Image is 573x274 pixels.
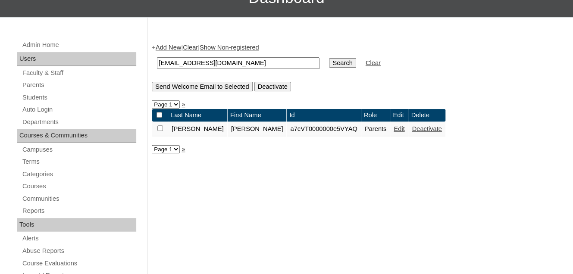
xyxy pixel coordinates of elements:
[22,117,136,128] a: Departments
[17,52,136,66] div: Users
[156,44,181,51] a: Add New
[183,44,198,51] a: Clear
[152,82,252,91] input: Send Welcome Email to Selected
[17,129,136,143] div: Courses & Communities
[182,101,185,108] a: »
[228,109,287,121] td: First Name
[22,40,136,50] a: Admin Home
[168,109,227,121] td: Last Name
[254,82,291,91] input: Deactivate
[394,125,404,132] a: Edit
[200,44,259,51] a: Show Non-registered
[287,122,360,137] td: a7cVT0000000e5VYAQ
[22,144,136,155] a: Campuses
[228,122,287,137] td: [PERSON_NAME]
[22,156,136,167] a: Terms
[22,181,136,192] a: Courses
[22,92,136,103] a: Students
[22,193,136,204] a: Communities
[182,146,185,153] a: »
[168,122,227,137] td: [PERSON_NAME]
[408,109,445,121] td: Delete
[22,205,136,216] a: Reports
[22,104,136,115] a: Auto Login
[361,109,390,121] td: Role
[361,122,390,137] td: Parents
[22,80,136,90] a: Parents
[22,258,136,269] a: Course Evaluations
[412,125,441,132] a: Deactivate
[22,169,136,180] a: Categories
[22,233,136,244] a: Alerts
[287,109,360,121] td: Id
[22,246,136,256] a: Abuse Reports
[390,109,408,121] td: Edit
[17,218,136,232] div: Tools
[157,57,319,69] input: Search
[366,59,381,66] a: Clear
[152,43,564,91] div: + | |
[329,58,356,68] input: Search
[22,68,136,78] a: Faculty & Staff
